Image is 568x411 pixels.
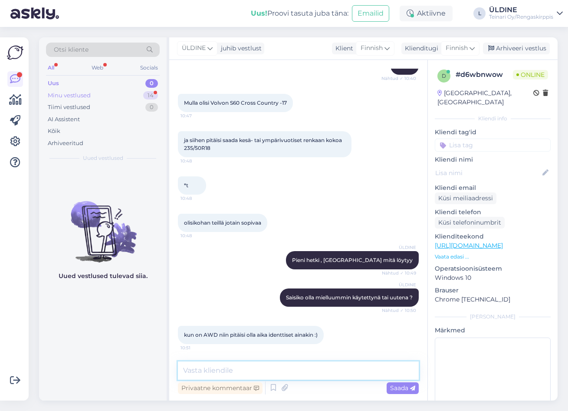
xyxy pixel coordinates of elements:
a: [URL][DOMAIN_NAME] [435,242,503,249]
p: Kliendi nimi [435,155,551,164]
div: Klienditugi [401,44,438,53]
div: 14 [143,91,158,100]
div: Kõik [48,127,60,136]
div: Minu vestlused [48,91,91,100]
input: Lisa tag [435,139,551,152]
span: ja siihen pitäisi saada kesä- tai ympärivuotiset renkaan kokoa 235/50R18 [184,137,343,151]
span: d [442,73,446,79]
span: Finnish [361,43,383,53]
span: kun on AWD niin pitäisi olla aika identtiset ainakin :) [184,331,318,338]
div: Proovi tasuta juba täna: [251,8,348,19]
span: Otsi kliente [54,45,89,54]
div: Arhiveeritud [48,139,83,148]
div: Küsi telefoninumbrit [435,217,505,229]
span: Finnish [446,43,468,53]
div: 0 [145,103,158,112]
p: Uued vestlused tulevad siia. [59,272,148,281]
div: Kliendi info [435,115,551,123]
img: Askly Logo [7,44,23,61]
div: 0 [145,79,158,88]
p: Brauser [435,286,551,295]
span: ÜLDINE [384,244,416,251]
span: 10:51 [181,345,213,351]
div: Küsi meiliaadressi [435,192,496,204]
span: Online [513,70,548,80]
span: Saada [390,384,415,392]
p: Chrome [TECHNICAL_ID] [435,295,551,304]
div: L [473,7,486,20]
div: Klient [332,44,353,53]
span: 10:48 [181,232,213,239]
span: ÜLDINE [384,282,416,288]
span: Mulla olisi Volvon S60 Cross Country -17 [184,99,287,106]
div: Teinari Oy/Rengaskirppis [489,13,553,20]
p: Märkmed [435,326,551,335]
div: Privaatne kommentaar [178,382,263,394]
div: Arhiveeri vestlus [483,43,550,54]
span: 10:48 [181,158,213,164]
span: 10:47 [181,113,213,119]
div: All [46,62,56,73]
div: Web [90,62,105,73]
b: Uus! [251,9,267,17]
p: Vaata edasi ... [435,253,551,261]
div: [PERSON_NAME] [435,313,551,321]
div: ÜLDINE [489,7,553,13]
span: Saisiko olla mielluummin käytettynä tai uutena ? [286,294,413,301]
button: Emailid [352,5,389,22]
span: Uued vestlused [83,154,123,162]
div: Tiimi vestlused [48,103,90,112]
div: AI Assistent [48,115,80,124]
span: 10:48 [181,195,213,202]
span: Pieni hetki , [GEOGRAPHIC_DATA] mitä löytyy [292,257,413,263]
div: Socials [138,62,160,73]
p: Kliendi email [435,183,551,192]
p: Kliendi tag'id [435,128,551,137]
div: Aktiivne [400,6,453,21]
p: Kliendi telefon [435,208,551,217]
img: No chats [39,186,167,264]
span: Nähtud ✓ 10:40 [381,75,416,82]
div: # d6wbnwow [456,70,513,80]
p: Klienditeekond [435,232,551,241]
a: ÜLDINETeinari Oy/Rengaskirppis [489,7,563,20]
span: Nähtud ✓ 10:49 [382,270,416,276]
span: Nähtud ✓ 10:50 [382,307,416,314]
p: Operatsioonisüsteem [435,264,551,273]
span: ÜLDINE [182,43,206,53]
div: Uus [48,79,59,88]
div: [GEOGRAPHIC_DATA], [GEOGRAPHIC_DATA] [437,89,533,107]
input: Lisa nimi [435,168,541,178]
span: olisikohan teillä jotain sopivaa [184,219,261,226]
p: Windows 10 [435,273,551,282]
div: juhib vestlust [217,44,262,53]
